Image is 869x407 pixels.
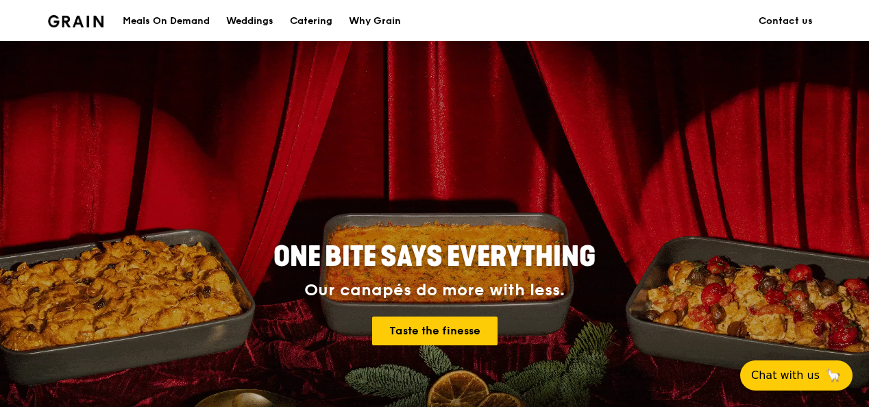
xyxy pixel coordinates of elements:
[372,317,498,345] a: Taste the finesse
[273,241,596,273] span: ONE BITE SAYS EVERYTHING
[188,281,681,300] div: Our canapés do more with less.
[341,1,409,42] a: Why Grain
[123,1,210,42] div: Meals On Demand
[349,1,401,42] div: Why Grain
[751,367,820,384] span: Chat with us
[825,367,842,384] span: 🦙
[226,1,273,42] div: Weddings
[48,15,103,27] img: Grain
[740,360,853,391] button: Chat with us🦙
[290,1,332,42] div: Catering
[218,1,282,42] a: Weddings
[750,1,821,42] a: Contact us
[282,1,341,42] a: Catering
